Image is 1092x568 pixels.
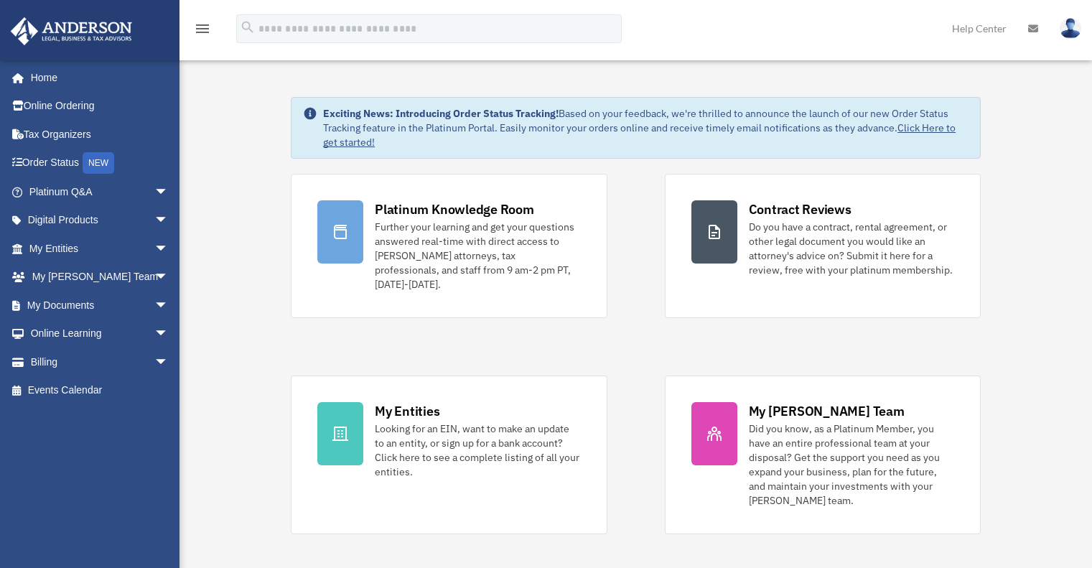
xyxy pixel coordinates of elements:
[154,320,183,349] span: arrow_drop_down
[10,120,190,149] a: Tax Organizers
[10,376,190,405] a: Events Calendar
[10,320,190,348] a: Online Learningarrow_drop_down
[10,149,190,178] a: Order StatusNEW
[154,348,183,377] span: arrow_drop_down
[10,177,190,206] a: Platinum Q&Aarrow_drop_down
[83,152,114,174] div: NEW
[375,200,534,218] div: Platinum Knowledge Room
[10,92,190,121] a: Online Ordering
[749,402,905,420] div: My [PERSON_NAME] Team
[665,376,981,534] a: My [PERSON_NAME] Team Did you know, as a Platinum Member, you have an entire professional team at...
[375,402,439,420] div: My Entities
[323,106,969,149] div: Based on your feedback, we're thrilled to announce the launch of our new Order Status Tracking fe...
[375,220,580,292] div: Further your learning and get your questions answered real-time with direct access to [PERSON_NAM...
[291,376,607,534] a: My Entities Looking for an EIN, want to make an update to an entity, or sign up for a bank accoun...
[749,220,954,277] div: Do you have a contract, rental agreement, or other legal document you would like an attorney's ad...
[10,263,190,292] a: My [PERSON_NAME] Teamarrow_drop_down
[194,20,211,37] i: menu
[10,63,183,92] a: Home
[240,19,256,35] i: search
[1060,18,1081,39] img: User Pic
[154,263,183,292] span: arrow_drop_down
[10,291,190,320] a: My Documentsarrow_drop_down
[10,234,190,263] a: My Entitiesarrow_drop_down
[291,174,607,318] a: Platinum Knowledge Room Further your learning and get your questions answered real-time with dire...
[10,206,190,235] a: Digital Productsarrow_drop_down
[749,422,954,508] div: Did you know, as a Platinum Member, you have an entire professional team at your disposal? Get th...
[10,348,190,376] a: Billingarrow_drop_down
[154,177,183,207] span: arrow_drop_down
[154,291,183,320] span: arrow_drop_down
[665,174,981,318] a: Contract Reviews Do you have a contract, rental agreement, or other legal document you would like...
[323,121,956,149] a: Click Here to get started!
[375,422,580,479] div: Looking for an EIN, want to make an update to an entity, or sign up for a bank account? Click her...
[749,200,851,218] div: Contract Reviews
[6,17,136,45] img: Anderson Advisors Platinum Portal
[194,25,211,37] a: menu
[323,107,559,120] strong: Exciting News: Introducing Order Status Tracking!
[154,234,183,264] span: arrow_drop_down
[154,206,183,236] span: arrow_drop_down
